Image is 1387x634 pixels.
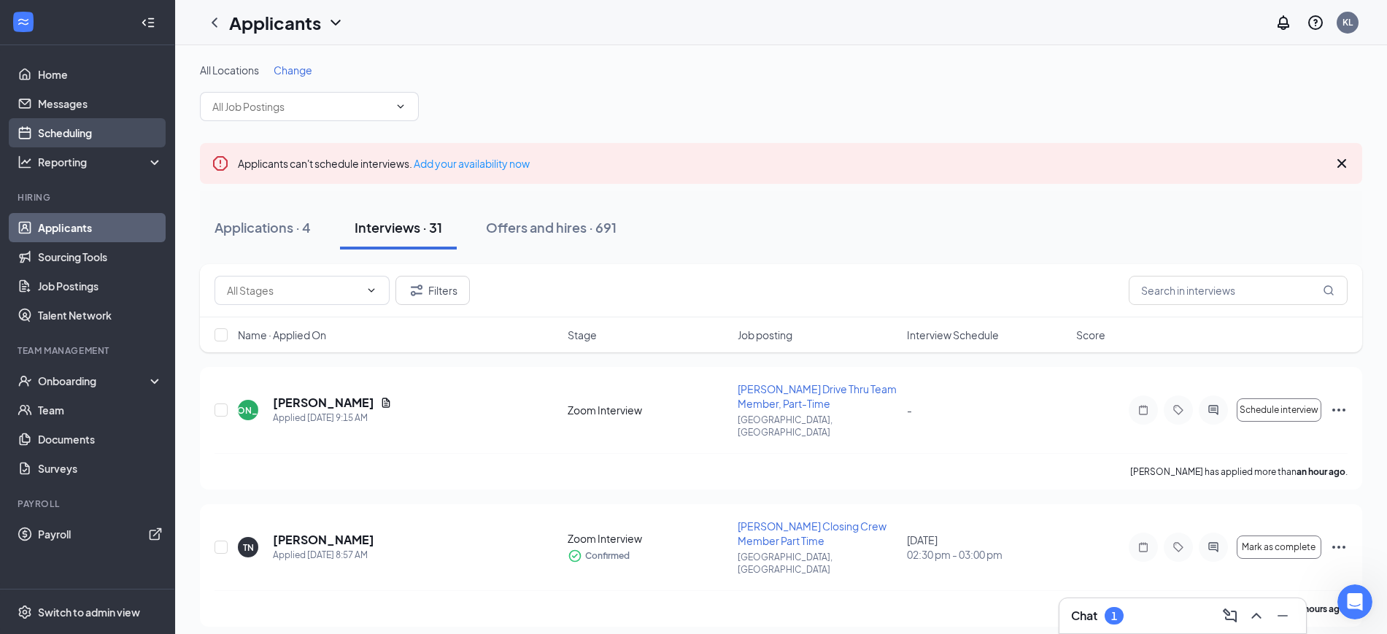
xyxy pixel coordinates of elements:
a: Documents [38,425,163,454]
svg: WorkstreamLogo [16,15,31,29]
a: Talent Network [38,301,163,330]
div: Payroll [18,498,160,510]
svg: Notifications [1275,14,1292,31]
span: Applicants can't schedule interviews. [238,157,530,170]
div: [PERSON_NAME] [211,404,286,417]
a: Scheduling [38,118,163,147]
a: Applicants [38,213,163,242]
svg: Note [1135,404,1152,416]
button: Mark as complete [1237,536,1321,559]
button: Filter Filters [395,276,470,305]
span: Stage [568,328,597,342]
div: Interviews · 31 [355,218,442,236]
input: Search in interviews [1129,276,1348,305]
button: Minimize [1271,604,1294,627]
span: Change [274,63,312,77]
a: Sourcing Tools [38,242,163,271]
div: Team Management [18,344,160,357]
div: Hiring [18,191,160,204]
button: ChevronUp [1245,604,1268,627]
span: Job posting [738,328,792,342]
svg: CheckmarkCircle [568,549,582,563]
p: [PERSON_NAME] has applied more than . [1130,465,1348,478]
svg: Ellipses [1330,401,1348,419]
b: an hour ago [1297,466,1345,477]
svg: ChevronDown [327,14,344,31]
p: [GEOGRAPHIC_DATA], [GEOGRAPHIC_DATA] [738,551,898,576]
svg: MagnifyingGlass [1323,285,1334,296]
p: [GEOGRAPHIC_DATA], [GEOGRAPHIC_DATA] [738,414,898,438]
svg: Document [380,397,392,409]
svg: ChevronDown [366,285,377,296]
svg: Cross [1333,155,1351,172]
span: Interview Schedule [907,328,999,342]
svg: Tag [1170,404,1187,416]
div: KL [1342,16,1353,28]
div: Offers and hires · 691 [486,218,617,236]
span: Schedule interview [1240,405,1318,415]
button: Schedule interview [1237,398,1321,422]
svg: UserCheck [18,374,32,388]
svg: Settings [18,605,32,619]
svg: ComposeMessage [1221,607,1239,625]
span: Confirmed [585,549,630,563]
svg: QuestionInfo [1307,14,1324,31]
h5: [PERSON_NAME] [273,395,374,411]
svg: Analysis [18,155,32,169]
input: All Job Postings [212,98,389,115]
svg: Minimize [1274,607,1291,625]
svg: Collapse [141,15,155,30]
span: Name · Applied On [238,328,326,342]
div: 1 [1111,610,1117,622]
span: 02:30 pm - 03:00 pm [907,547,1067,562]
svg: Tag [1170,541,1187,553]
a: Job Postings [38,271,163,301]
svg: ActiveChat [1205,404,1222,416]
a: Team [38,395,163,425]
input: All Stages [227,282,360,298]
span: [PERSON_NAME] Drive Thru Team Member, Part-Time [738,382,897,410]
div: Applied [DATE] 9:15 AM [273,411,392,425]
a: PayrollExternalLink [38,519,163,549]
span: - [907,403,912,417]
div: Onboarding [38,374,150,388]
svg: ChevronDown [395,101,406,112]
h3: Chat [1071,608,1097,624]
div: Reporting [38,155,163,169]
h1: Applicants [229,10,321,35]
span: Score [1076,328,1105,342]
svg: Error [212,155,229,172]
div: Applied [DATE] 8:57 AM [273,548,374,563]
svg: ActiveChat [1205,541,1222,553]
b: 2 hours ago [1297,603,1345,614]
div: Applications · 4 [215,218,311,236]
a: Home [38,60,163,89]
span: All Locations [200,63,259,77]
button: ComposeMessage [1218,604,1242,627]
a: Add your availability now [414,157,530,170]
div: TN [243,541,254,554]
svg: ChevronUp [1248,607,1265,625]
svg: ChevronLeft [206,14,223,31]
span: [PERSON_NAME] Closing Crew Member Part Time [738,519,886,547]
h5: [PERSON_NAME] [273,532,374,548]
div: Zoom Interview [568,531,728,546]
svg: Ellipses [1330,538,1348,556]
svg: Note [1135,541,1152,553]
div: Zoom Interview [568,403,728,417]
iframe: Intercom live chat [1337,584,1372,619]
div: Switch to admin view [38,605,140,619]
div: [DATE] [907,533,1067,562]
a: Surveys [38,454,163,483]
span: Mark as complete [1242,542,1315,552]
a: Messages [38,89,163,118]
svg: Filter [408,282,425,299]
